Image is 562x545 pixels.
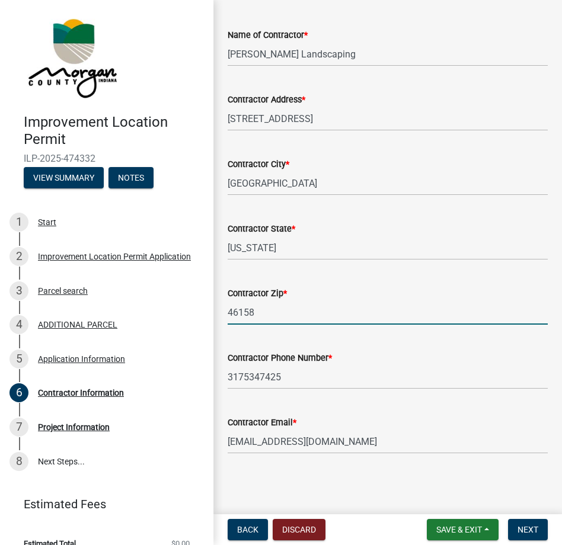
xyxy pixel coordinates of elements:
div: 5 [9,350,28,368]
div: Application Information [38,355,125,363]
wm-modal-confirm: Summary [24,174,104,183]
label: Contractor Phone Number [228,354,332,363]
div: 3 [9,281,28,300]
button: Next [508,519,548,540]
div: Start [38,218,56,226]
span: Back [237,525,258,534]
div: Project Information [38,423,110,431]
h4: Improvement Location Permit [24,114,204,148]
label: Name of Contractor [228,31,308,40]
img: Morgan County, Indiana [24,12,119,101]
div: Contractor Information [38,389,124,397]
div: Parcel search [38,287,88,295]
label: Contractor City [228,161,289,169]
div: 1 [9,213,28,232]
div: 2 [9,247,28,266]
label: Contractor Address [228,96,305,104]
button: View Summary [24,167,104,188]
div: Improvement Location Permit Application [38,252,191,261]
button: Notes [108,167,154,188]
div: 4 [9,315,28,334]
button: Save & Exit [427,519,499,540]
div: 7 [9,418,28,437]
button: Discard [273,519,325,540]
span: Save & Exit [436,525,482,534]
div: 6 [9,383,28,402]
div: ADDITIONAL PARCEL [38,320,117,329]
button: Back [228,519,268,540]
label: Contractor State [228,225,295,233]
div: 8 [9,452,28,471]
label: Contractor Email [228,419,296,427]
label: Contractor Zip [228,290,287,298]
wm-modal-confirm: Notes [108,174,154,183]
a: Estimated Fees [9,492,194,516]
span: ILP-2025-474332 [24,153,190,164]
span: Next [518,525,538,534]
